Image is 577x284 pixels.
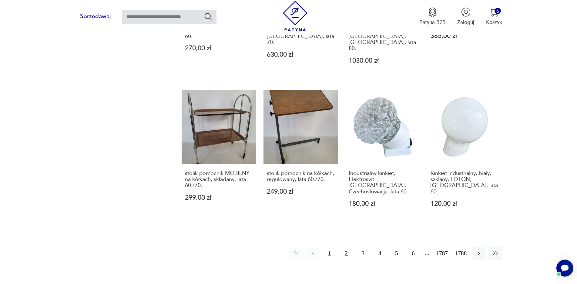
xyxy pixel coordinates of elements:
[419,8,446,26] a: Ikona medaluPatyna B2B
[349,170,417,195] h3: Industrialny kinkiet, Elektrosvit [GEOGRAPHIC_DATA], Czechosłowacja, lata 60.
[263,90,338,221] a: stolik pomocnik na kółkach, regulowany, lata 60./70.stolik pomocnik na kółkach, regulowany, lata ...
[434,247,450,260] button: 1787
[486,8,502,26] button: 6Koszyk
[349,201,417,207] p: 180,00 zł
[419,19,446,26] p: Patyna B2B
[267,52,335,58] p: 630,00 zł
[390,247,403,260] button: 5
[489,8,499,17] img: Ikona koszyka
[431,201,499,207] p: 120,00 zł
[185,15,253,39] h3: Kwietnik z ceramicznymi kaflami, [GEOGRAPHIC_DATA], lata 60.
[357,247,370,260] button: 3
[75,15,116,19] a: Sprzedawaj
[349,15,417,52] h3: Balansujące krzesło Pendulum, proj. [PERSON_NAME] dla [GEOGRAPHIC_DATA], [GEOGRAPHIC_DATA], lata 80.
[486,19,502,26] p: Koszyk
[428,8,437,17] img: Ikona medalu
[419,8,446,26] button: Patyna B2B
[556,260,573,277] iframe: Smartsupp widget button
[182,90,256,221] a: stolik pomocnik MOBILNY na kółkach, składany, lata 60./70.stolik pomocnik MOBILNY na kółkach, skł...
[204,12,213,21] button: Szukaj
[373,247,386,260] button: 4
[75,10,116,23] button: Sprzedawaj
[349,58,417,64] p: 1030,00 zł
[427,90,502,221] a: Kinkiet industrialny, biały, szklany, FOTON, Polska, lata 60.Kinkiet industrialny, biały, szklany...
[280,1,310,32] img: Patyna - sklep z meblami i dekoracjami vintage
[431,170,499,195] h3: Kinkiet industrialny, biały, szklany, FOTON, [GEOGRAPHIC_DATA], lata 60.
[323,247,336,260] button: 1
[267,15,335,45] h3: Mobilny wózek barowy w stylu [GEOGRAPHIC_DATA], [GEOGRAPHIC_DATA], lata 70.
[340,247,353,260] button: 2
[457,19,474,26] p: Zaloguj
[495,8,501,14] div: 6
[185,170,253,189] h3: stolik pomocnik MOBILNY na kółkach, składany, lata 60./70.
[345,90,420,221] a: Industrialny kinkiet, Elektrosvit Nové Zámky, Czechosłowacja, lata 60.Industrialny kinkiet, Elekt...
[457,8,474,26] button: Zaloguj
[185,45,253,52] p: 270,00 zł
[267,189,335,195] p: 249,00 zł
[431,33,499,39] p: 385,00 zł
[453,247,468,260] button: 1788
[461,8,471,17] img: Ikonka użytkownika
[185,195,253,201] p: 299,00 zł
[267,170,335,183] h3: stolik pomocnik na kółkach, regulowany, lata 60./70.
[407,247,420,260] button: 6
